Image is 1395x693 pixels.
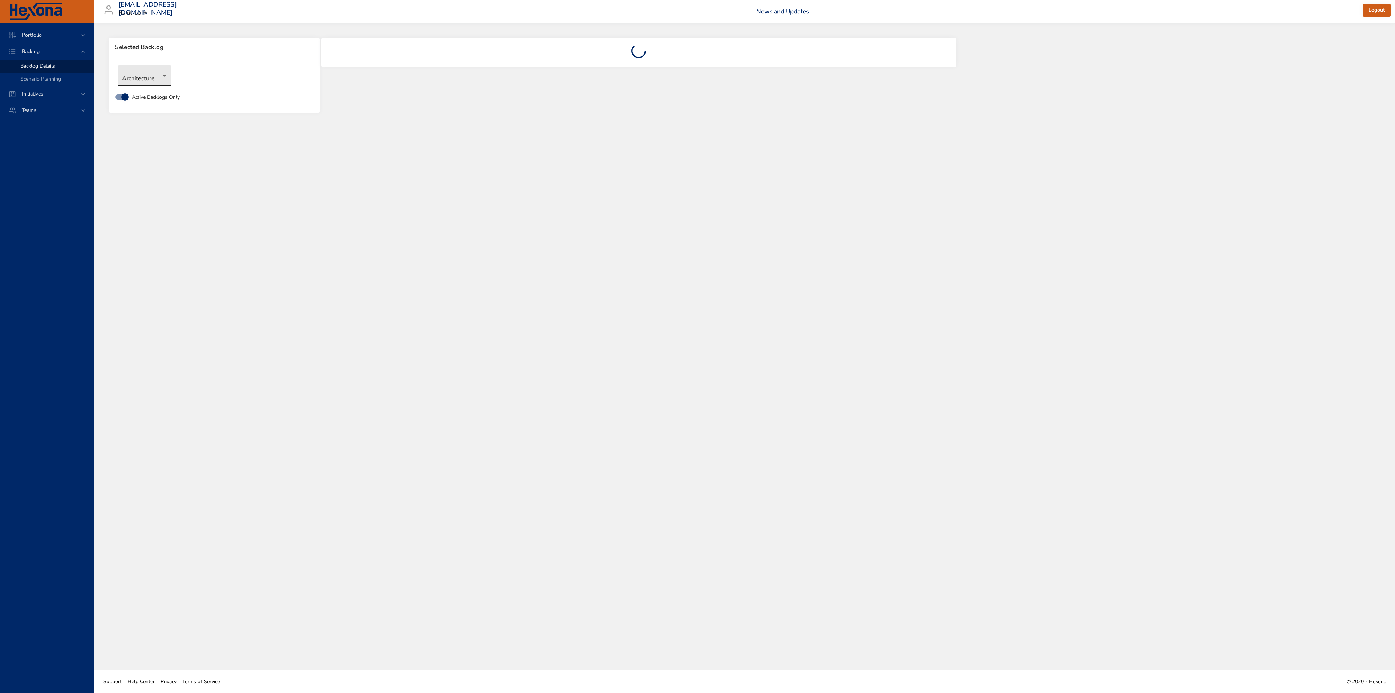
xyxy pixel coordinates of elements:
span: Logout [1368,6,1385,15]
a: Support [100,673,125,690]
span: Active Backlogs Only [132,93,180,101]
a: Privacy [158,673,179,690]
span: Backlog Details [20,63,55,69]
span: © 2020 - Hexona [1347,678,1386,685]
span: Scenario Planning [20,76,61,82]
a: Help Center [125,673,158,690]
span: Privacy [161,678,177,685]
a: News and Updates [756,7,809,16]
span: Terms of Service [182,678,220,685]
div: Raintree [118,7,150,19]
a: Terms of Service [179,673,223,690]
button: Logout [1363,4,1391,17]
div: Architecture [118,65,171,86]
span: Support [103,678,122,685]
span: Help Center [128,678,155,685]
span: Selected Backlog [115,44,314,51]
span: Initiatives [16,90,49,97]
span: Backlog [16,48,45,55]
span: Portfolio [16,32,48,39]
span: Teams [16,107,42,114]
h3: [EMAIL_ADDRESS][DOMAIN_NAME] [118,1,177,16]
img: Hexona [9,3,63,21]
